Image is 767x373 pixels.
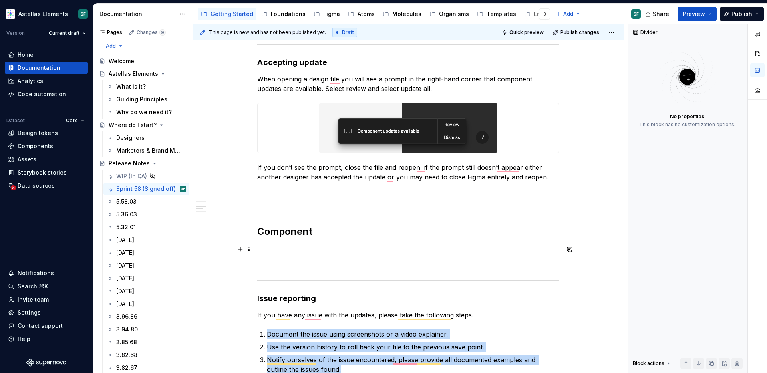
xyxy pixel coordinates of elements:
button: Help [5,333,88,345]
div: Documentation [18,64,60,72]
a: Sprint 58 (Signed off)SF [103,183,189,195]
div: Design tokens [18,129,58,137]
a: 5.36.03 [103,208,189,221]
button: Quick preview [499,27,547,38]
div: What is it? [116,83,146,91]
div: Home [18,51,34,59]
a: Guiding Principles [103,93,189,106]
a: [DATE] [103,298,189,310]
button: Search ⌘K [5,280,88,293]
h2: Component [257,225,559,238]
a: 3.94.80 [103,323,189,336]
div: Templates [487,10,516,18]
a: 3.85.68 [103,336,189,349]
div: [DATE] [116,287,134,295]
span: Quick preview [509,29,544,36]
div: Assets [18,155,36,163]
span: Current draft [49,30,79,36]
div: 5.36.03 [116,210,137,218]
span: Add [563,11,573,17]
span: Share [653,10,669,18]
div: Guiding Principles [116,95,167,103]
a: Why do we need it? [103,106,189,119]
div: Analytics [18,77,43,85]
div: Foundations [271,10,306,18]
div: Why do we need it? [116,108,172,116]
div: Organisms [439,10,469,18]
a: Invite team [5,293,88,306]
a: Release Notes [96,157,189,170]
div: This block has no customization options. [639,121,735,128]
div: 5.58.03 [116,198,137,206]
a: Components [5,140,88,153]
a: Assets [5,153,88,166]
img: cd98702f-ec07-456c-8312-171ad8b7c735.png [319,103,497,153]
a: Documentation [5,62,88,74]
div: SF [634,11,639,17]
div: [DATE] [116,300,134,308]
div: Data sources [18,182,55,190]
div: [DATE] [116,274,134,282]
span: Publish changes [560,29,599,36]
a: Analytics [5,75,88,87]
div: Code automation [18,90,66,98]
a: [DATE] [103,259,189,272]
div: WIP (In QA) [116,172,147,180]
a: 3.96.86 [103,310,189,323]
a: Where do I start? [96,119,189,131]
div: Block actions [633,358,672,369]
button: Publish [720,7,764,21]
a: Foundations [258,8,309,20]
div: Astellas Elements [109,70,158,78]
p: Document the issue using screenshots or a video explainer. [267,329,559,339]
a: Design tokens [5,127,88,139]
div: 3.94.80 [116,325,138,333]
span: Preview [683,10,705,18]
div: Block actions [633,360,664,367]
div: 3.96.86 [116,313,137,321]
div: SF [181,185,185,193]
div: Where do I start? [109,121,157,129]
div: Components [18,142,53,150]
span: Core [66,117,78,124]
div: Designers [116,134,145,142]
div: Notifications [18,269,54,277]
div: [DATE] [116,249,134,257]
a: Designers [103,131,189,144]
a: Code automation [5,88,88,101]
p: If you have any issue with the updates, please take the following steps. [257,310,559,320]
a: Figma [310,8,343,20]
div: Astellas Elements [18,10,68,18]
div: Storybook stories [18,169,67,177]
a: What is it? [103,80,189,93]
div: Atoms [358,10,375,18]
a: [DATE] [103,272,189,285]
div: No properties [670,113,704,120]
a: [DATE] [103,234,189,246]
div: Documentation [99,10,175,18]
a: Organisms [426,8,472,20]
h3: Issue reporting [257,293,559,304]
div: Getting Started [211,10,253,18]
a: Astellas Elements [96,67,189,80]
span: Add [106,43,116,49]
div: 3.82.67 [116,364,137,372]
button: Add [96,40,126,52]
div: Changes [137,29,166,36]
svg: Supernova Logo [26,359,66,367]
span: This page is new and has not been published yet. [209,29,326,36]
div: Dataset [6,117,25,124]
a: 3.82.68 [103,349,189,361]
a: Templates [474,8,519,20]
div: Pages [99,29,122,36]
div: Marketers & Brand Managers [116,147,182,155]
a: [DATE] [103,246,189,259]
span: Draft [342,29,354,36]
div: Contact support [18,322,63,330]
div: Invite team [18,296,49,304]
a: 5.32.01 [103,221,189,234]
a: Data sources [5,179,88,192]
button: Contact support [5,319,88,332]
button: Notifications [5,267,88,280]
